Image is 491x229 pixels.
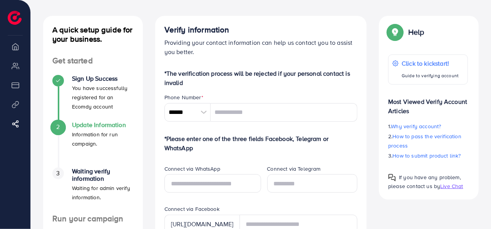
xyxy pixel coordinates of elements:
p: 3. [388,151,468,160]
p: Information for run campaign. [72,130,134,148]
span: How to pass the verification process [388,132,461,149]
li: Sign Up Success [43,75,143,121]
p: You have successfully registered for an Ecomdy account [72,83,134,111]
p: 1. [388,122,468,131]
label: Connect via Facebook [164,205,220,213]
h4: Verify information [164,25,358,35]
h4: A quick setup guide for your business. [43,25,143,44]
span: How to submit product link? [393,152,461,159]
img: logo [8,11,22,25]
p: Waiting for admin verify information. [72,183,134,202]
p: Click to kickstart! [402,59,459,68]
p: *The verification process will be rejected if your personal contact is invalid [164,69,358,87]
h4: Run your campaign [43,214,143,224]
span: 2 [56,122,60,131]
h4: Update Information [72,121,134,129]
img: Popup guide [388,25,402,39]
span: If you have any problem, please contact us by [388,173,461,190]
li: Update Information [43,121,143,168]
p: Most Viewed Verify Account Articles [388,91,468,115]
label: Connect via Telegram [267,165,321,173]
span: Why verify account? [391,122,441,130]
iframe: Chat [458,194,485,223]
h4: Sign Up Success [72,75,134,82]
h4: Waiting verify information [72,168,134,182]
p: Providing your contact information can help us contact you to assist you better. [164,38,358,56]
p: Help [408,27,424,37]
span: 3 [56,169,60,178]
label: Phone Number [164,93,203,101]
label: Connect via WhatsApp [164,165,220,173]
li: Waiting verify information [43,168,143,214]
span: Live Chat [440,182,463,190]
p: Guide to verifying account [402,71,459,80]
p: 2. [388,132,468,150]
h4: Get started [43,56,143,66]
p: *Please enter one of the three fields Facebook, Telegram or WhatsApp [164,134,358,153]
img: Popup guide [388,174,396,182]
